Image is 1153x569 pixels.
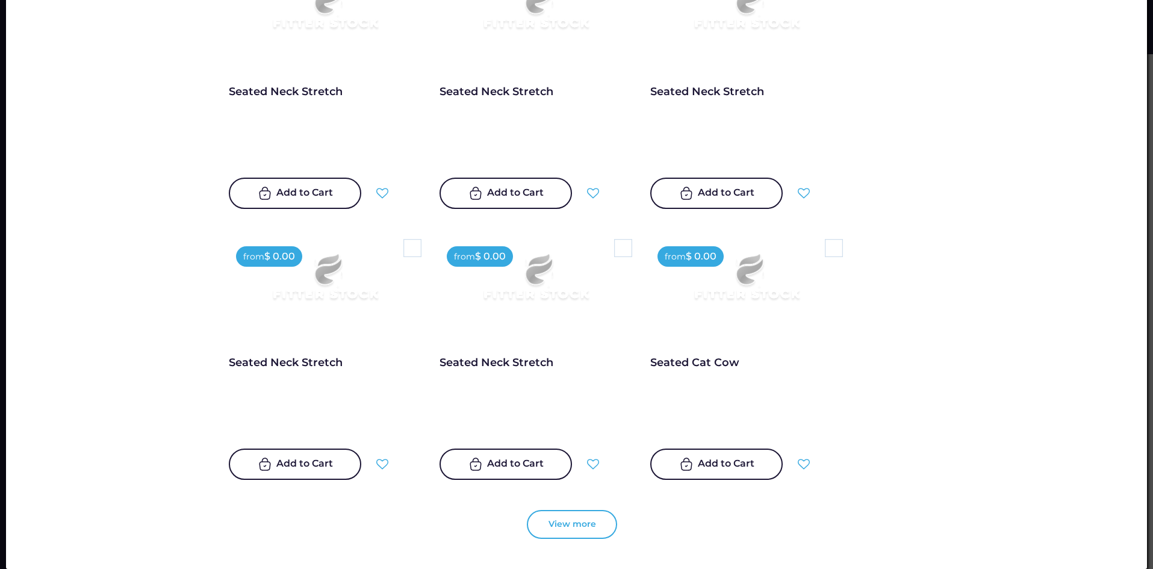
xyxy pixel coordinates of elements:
img: Rectangle%205126.svg [825,239,843,257]
img: bag-tick-2%20%283%29.svg [468,186,483,201]
img: bag-tick-2%20%283%29.svg [258,457,272,471]
div: Add to Cart [698,457,754,471]
img: bag-tick-2%20%283%29.svg [679,186,694,201]
img: bag-tick-2%20%283%29.svg [679,457,694,471]
img: Rectangle%205126.svg [614,239,632,257]
div: Add to Cart [487,186,544,201]
div: $ 0.00 [264,250,295,263]
div: from [243,251,264,263]
button: View more [527,510,617,539]
div: Seated Neck Stretch [650,84,843,99]
div: Seated Neck Stretch [229,355,421,370]
img: Rectangle%205126.svg [403,239,421,257]
div: from [454,251,475,263]
img: Frame%2079%20%281%29.svg [459,239,613,326]
div: $ 0.00 [475,250,506,263]
div: Seated Neck Stretch [440,84,632,99]
img: Frame%2079%20%281%29.svg [248,239,402,326]
div: $ 0.00 [686,250,716,263]
div: Add to Cart [276,457,333,471]
div: Add to Cart [698,186,754,201]
div: Seated Neck Stretch [440,355,632,370]
div: Add to Cart [487,457,544,471]
div: Seated Neck Stretch [229,84,421,99]
img: bag-tick-2%20%283%29.svg [468,457,483,471]
img: bag-tick-2%20%283%29.svg [258,186,272,201]
div: from [665,251,686,263]
img: Frame%2079%20%281%29.svg [670,239,824,326]
div: Seated Cat Cow [650,355,843,370]
div: Add to Cart [276,186,333,201]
